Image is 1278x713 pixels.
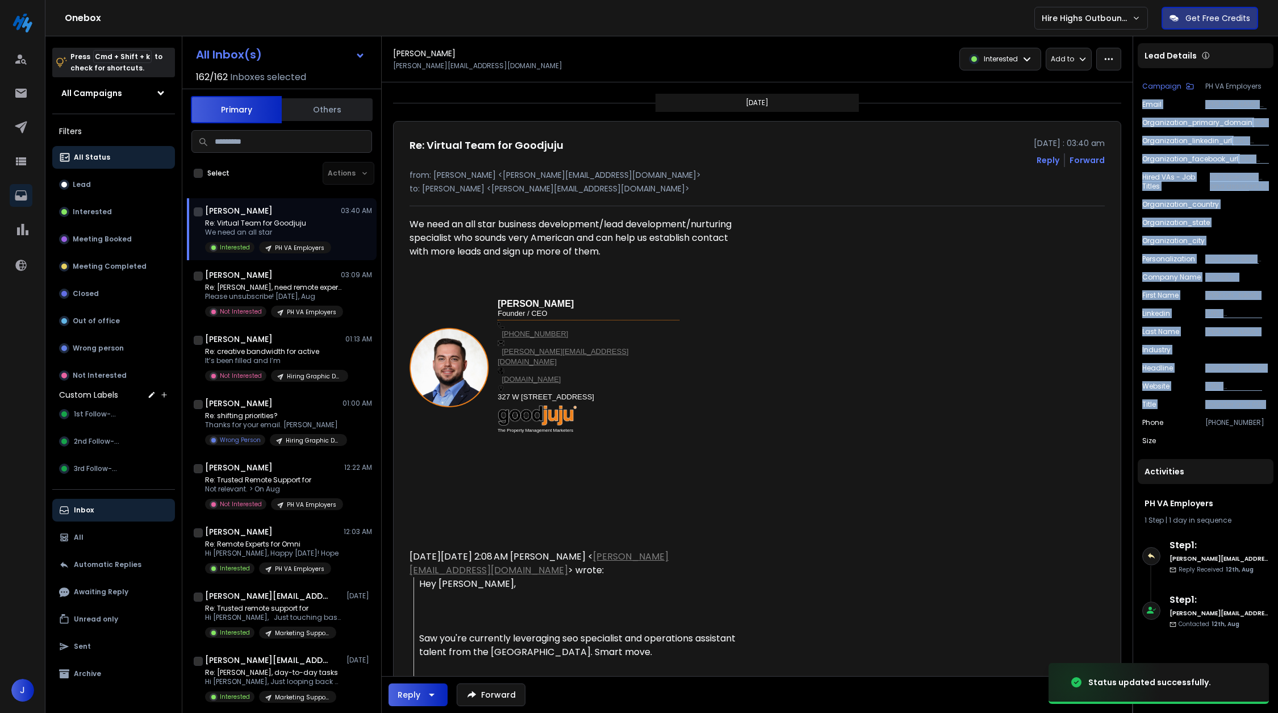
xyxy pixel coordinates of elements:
[1205,309,1269,318] p: [URL][DOMAIN_NAME][PERSON_NAME]
[1142,136,1232,145] p: organization_linkedin_url
[207,169,229,178] label: Select
[1185,12,1250,24] p: Get Free Credits
[52,310,175,332] button: Out of office
[74,587,128,597] p: Awaiting Reply
[282,97,373,122] button: Others
[220,307,262,316] p: Not Interested
[74,437,123,446] span: 2nd Follow-up
[275,629,329,637] p: Marketing Support - PH VA Employers
[498,385,682,403] p: 327 W [STREET_ADDRESS]
[52,635,175,658] button: Sent
[1205,82,1269,91] p: PH VA Employers
[1179,565,1254,574] p: Reply Received
[345,335,372,344] p: 01:13 AM
[205,604,341,613] p: Re: Trusted remote support for
[52,337,175,360] button: Wrong person
[1142,255,1195,264] p: Personalization
[52,662,175,685] button: Archive
[502,375,561,383] a: [DOMAIN_NAME]
[389,683,448,706] button: Reply
[1142,327,1179,336] p: Last Name
[205,462,273,473] h1: [PERSON_NAME]
[1142,155,1238,164] p: organization_facebook_url
[275,565,324,573] p: PH VA Employers
[52,282,175,305] button: Closed
[1142,400,1156,409] p: title
[220,372,262,380] p: Not Interested
[220,243,250,252] p: Interested
[11,11,34,34] img: logo
[74,615,118,624] p: Unread only
[1205,364,1269,373] p: Founder and CEO
[74,642,91,651] p: Sent
[52,499,175,522] button: Inbox
[1142,309,1170,318] p: linkedin
[1145,498,1267,509] h1: PH VA Employers
[1205,400,1269,409] p: Founder and CEO
[52,526,175,549] button: All
[393,48,456,59] h1: [PERSON_NAME]
[205,549,339,558] p: Hi [PERSON_NAME], Happy [DATE]! Hope
[205,356,341,365] p: It’s been filled and I’m
[52,82,175,105] button: All Campaigns
[187,43,374,66] button: All Inbox(s)
[1170,554,1269,563] h6: [PERSON_NAME][EMAIL_ADDRESS][DOMAIN_NAME]
[1142,436,1156,445] p: size
[205,613,341,622] p: Hi [PERSON_NAME], Just touching base on
[746,98,769,107] p: [DATE]
[196,49,262,60] h1: All Inbox(s)
[205,333,273,345] h1: [PERSON_NAME]
[220,564,250,573] p: Interested
[205,590,330,602] h1: [PERSON_NAME][EMAIL_ADDRESS][DOMAIN_NAME]
[344,463,372,472] p: 12:22 AM
[205,485,341,494] p: Not relevant. > On Aug
[220,693,250,701] p: Interested
[410,328,489,407] img: photo
[65,11,1034,25] h1: Onebox
[74,669,101,678] p: Archive
[1205,382,1269,391] p: [URL][DOMAIN_NAME]
[52,403,175,426] button: 1st Follow-up
[1070,155,1105,166] div: Forward
[498,308,679,318] h3: Founder / CEO
[205,677,341,686] p: Hi [PERSON_NAME], Just looping back on
[498,426,682,436] p: The Property Management Marketers
[205,219,331,228] p: Re: Virtual Team for Goodjuju
[457,683,525,706] button: Forward
[984,55,1018,64] p: Interested
[1205,273,1269,282] p: Goodjuju
[1212,620,1239,628] span: 12th, Aug
[74,464,121,473] span: 3rd Follow-up
[52,430,175,453] button: 2nd Follow-up
[205,205,273,216] h1: [PERSON_NAME]
[410,137,563,153] h1: Re: Virtual Team for Goodjuju
[74,560,141,569] p: Automatic Replies
[1232,136,1269,145] p: [URL][DOMAIN_NAME]
[1142,200,1219,209] p: organization_country
[73,262,147,271] p: Meeting Completed
[205,347,341,356] p: Re: creative bandwidth for active
[74,410,120,419] span: 1st Follow-up
[1205,327,1269,336] p: [PERSON_NAME]
[1145,515,1164,525] span: 1 Step
[73,289,99,298] p: Closed
[59,389,118,401] h3: Custom Labels
[74,153,110,162] p: All Status
[1142,345,1171,355] p: industry
[498,340,504,347] img: Email
[498,322,504,329] img: cell
[73,180,91,189] p: Lead
[1169,515,1231,525] span: 1 day in sequence
[205,540,339,549] p: Re: Remote Experts for Omni
[502,330,568,338] a: [PHONE_NUMBER]
[1205,291,1269,300] p: [PERSON_NAME]
[1238,155,1269,164] p: [URL][DOMAIN_NAME]
[346,656,372,665] p: [DATE]
[286,436,340,445] p: Hiring Graphic Designers
[11,679,34,702] button: J
[1179,620,1239,628] p: Contacted
[1142,82,1194,91] button: Campaign
[1145,516,1267,525] div: |
[287,308,336,316] p: PH VA Employers
[275,693,329,702] p: Marketing Support - PH VA Employers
